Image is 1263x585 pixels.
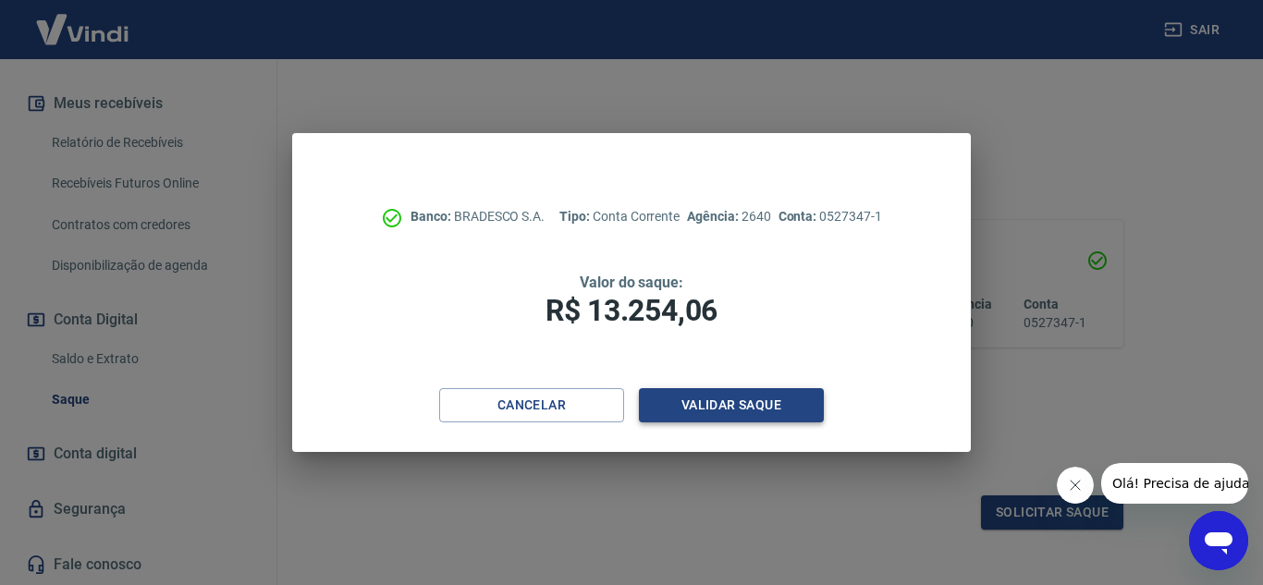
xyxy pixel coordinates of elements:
span: Valor do saque: [580,274,683,291]
iframe: Fechar mensagem [1057,467,1094,504]
p: 0527347-1 [779,207,882,226]
span: Tipo: [559,209,593,224]
p: Conta Corrente [559,207,680,226]
span: Banco: [411,209,454,224]
button: Validar saque [639,388,824,422]
span: Conta: [779,209,820,224]
p: 2640 [687,207,770,226]
p: BRADESCO S.A. [411,207,545,226]
span: Agência: [687,209,742,224]
span: R$ 13.254,06 [546,293,717,328]
iframe: Mensagem da empresa [1101,463,1248,504]
iframe: Botão para abrir a janela de mensagens [1189,511,1248,570]
button: Cancelar [439,388,624,422]
span: Olá! Precisa de ajuda? [11,13,155,28]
